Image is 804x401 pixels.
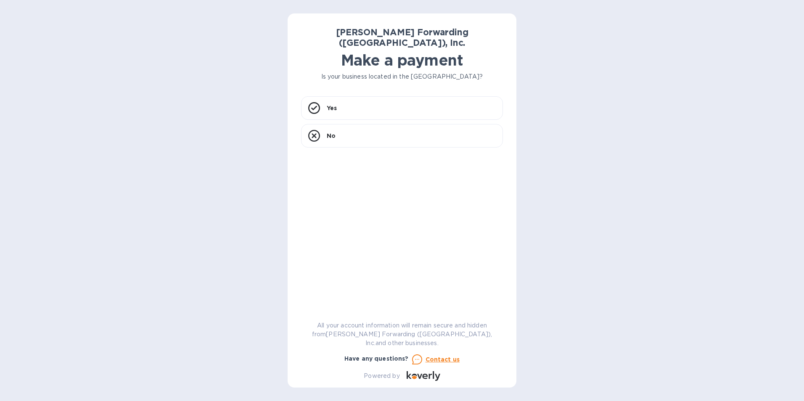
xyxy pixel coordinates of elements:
h1: Make a payment [301,51,503,69]
u: Contact us [426,356,460,363]
b: Have any questions? [344,355,409,362]
p: Is your business located in the [GEOGRAPHIC_DATA]? [301,72,503,81]
p: Yes [327,104,337,112]
b: [PERSON_NAME] Forwarding ([GEOGRAPHIC_DATA]), Inc. [336,27,468,48]
p: Powered by [364,372,399,380]
p: All your account information will remain secure and hidden from [PERSON_NAME] Forwarding ([GEOGRA... [301,321,503,348]
p: No [327,132,336,140]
